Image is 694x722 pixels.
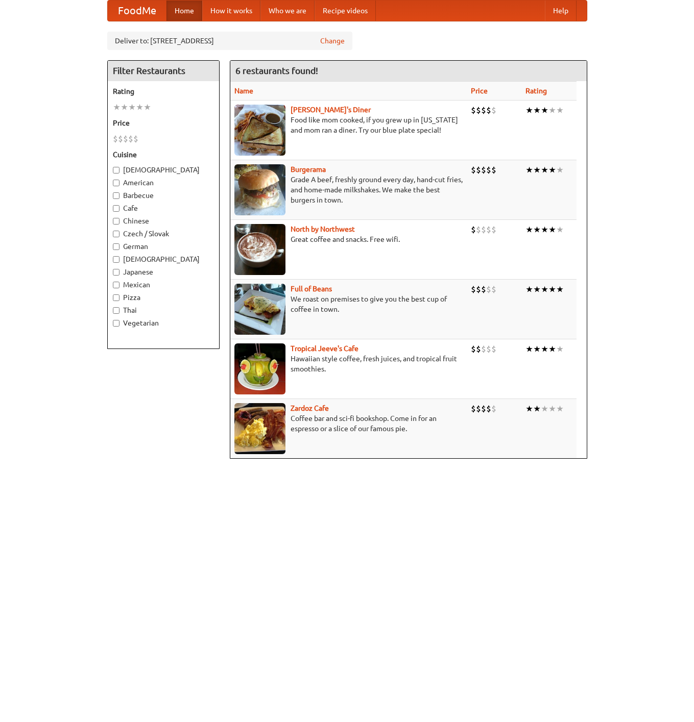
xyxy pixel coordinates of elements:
[556,343,564,355] li: ★
[234,164,285,215] img: burgerama.jpg
[556,105,564,116] li: ★
[113,165,214,175] label: [DEMOGRAPHIC_DATA]
[471,403,476,414] li: $
[113,192,119,199] input: Barbecue
[113,229,214,239] label: Czech / Slovak
[486,343,491,355] li: $
[541,343,548,355] li: ★
[291,404,329,412] a: Zardoz Cafe
[541,105,548,116] li: ★
[113,243,119,250] input: German
[291,344,358,353] b: Tropical Jeeve's Cafe
[235,66,318,76] ng-pluralize: 6 restaurants found!
[113,256,119,263] input: [DEMOGRAPHIC_DATA]
[556,284,564,295] li: ★
[476,105,481,116] li: $
[548,105,556,116] li: ★
[525,87,547,95] a: Rating
[202,1,260,21] a: How it works
[133,133,138,144] li: $
[107,32,352,50] div: Deliver to: [STREET_ADDRESS]
[113,178,214,188] label: American
[113,231,119,237] input: Czech / Slovak
[234,294,463,314] p: We roast on premises to give you the best cup of coffee in town.
[486,403,491,414] li: $
[128,102,136,113] li: ★
[471,105,476,116] li: $
[113,269,119,276] input: Japanese
[481,224,486,235] li: $
[556,403,564,414] li: ★
[533,343,541,355] li: ★
[113,241,214,252] label: German
[541,164,548,176] li: ★
[128,133,133,144] li: $
[291,165,326,173] a: Burgerama
[113,190,214,201] label: Barbecue
[481,403,486,414] li: $
[108,61,219,81] h4: Filter Restaurants
[234,175,463,205] p: Grade A beef, freshly ground every day, hand-cut fries, and home-made milkshakes. We make the bes...
[556,164,564,176] li: ★
[556,224,564,235] li: ★
[166,1,202,21] a: Home
[481,164,486,176] li: $
[486,284,491,295] li: $
[291,285,332,293] b: Full of Beans
[491,403,496,414] li: $
[113,216,214,226] label: Chinese
[491,343,496,355] li: $
[525,343,533,355] li: ★
[234,224,285,275] img: north.jpg
[113,218,119,225] input: Chinese
[113,118,214,128] h5: Price
[234,354,463,374] p: Hawaiian style coffee, fresh juices, and tropical fruit smoothies.
[491,105,496,116] li: $
[476,403,481,414] li: $
[476,224,481,235] li: $
[533,105,541,116] li: ★
[234,343,285,394] img: jeeves.jpg
[486,105,491,116] li: $
[136,102,143,113] li: ★
[491,284,496,295] li: $
[471,164,476,176] li: $
[113,307,119,314] input: Thai
[545,1,577,21] a: Help
[113,318,214,328] label: Vegetarian
[234,105,285,156] img: sallys.jpg
[113,254,214,264] label: [DEMOGRAPHIC_DATA]
[113,167,119,173] input: [DEMOGRAPHIC_DATA]
[471,87,488,95] a: Price
[476,343,481,355] li: $
[113,102,121,113] li: ★
[113,282,119,288] input: Mexican
[113,180,119,186] input: American
[291,106,371,114] a: [PERSON_NAME]'s Diner
[113,267,214,277] label: Japanese
[533,224,541,235] li: ★
[533,284,541,295] li: ★
[486,164,491,176] li: $
[491,224,496,235] li: $
[260,1,315,21] a: Who we are
[291,225,355,233] a: North by Northwest
[234,413,463,434] p: Coffee bar and sci-fi bookshop. Come in for an espresso or a slice of our famous pie.
[113,205,119,212] input: Cafe
[118,133,123,144] li: $
[113,305,214,315] label: Thai
[533,164,541,176] li: ★
[108,1,166,21] a: FoodMe
[113,320,119,327] input: Vegetarian
[143,102,151,113] li: ★
[113,150,214,160] h5: Cuisine
[471,224,476,235] li: $
[121,102,128,113] li: ★
[320,36,345,46] a: Change
[113,294,119,301] input: Pizza
[471,343,476,355] li: $
[234,87,253,95] a: Name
